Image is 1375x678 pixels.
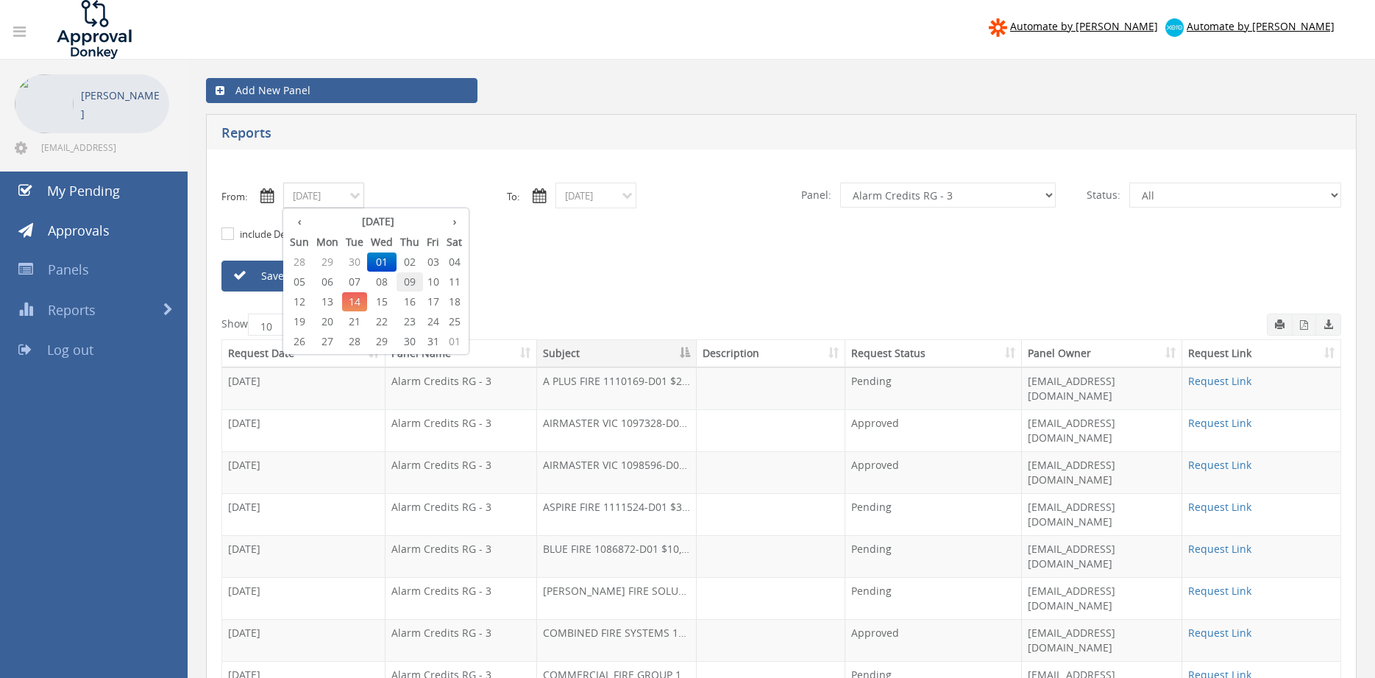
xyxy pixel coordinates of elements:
[845,451,1022,493] td: Approved
[845,367,1022,409] td: Pending
[537,340,697,367] th: Subject: activate to sort column descending
[443,312,466,331] span: 25
[537,409,697,451] td: AIRMASTER VIC 1097328-D01 $1,915.76
[367,292,397,311] span: 15
[845,409,1022,451] td: Approved
[423,312,443,331] span: 24
[397,332,423,351] span: 30
[443,253,466,272] span: 04
[1188,416,1251,430] a: Request Link
[286,292,313,311] span: 12
[286,272,313,292] span: 05
[221,261,391,292] a: Save
[313,232,342,253] th: Mon
[423,253,443,272] span: 03
[397,253,423,272] span: 02
[221,126,1008,144] h5: Reports
[342,292,367,311] span: 14
[537,367,697,409] td: A PLUS FIRE 1110169-D01 $2,562.56
[386,535,537,577] td: Alarm Credits RG - 3
[367,312,397,331] span: 22
[342,272,367,292] span: 07
[386,619,537,661] td: Alarm Credits RG - 3
[537,619,697,661] td: COMBINED FIRE SYSTEMS 1100887-D01 $2,046.00
[286,312,313,331] span: 19
[537,577,697,619] td: [PERSON_NAME] FIRE SOLUTIONS 1108357-D01 $15.40
[397,292,423,311] span: 16
[443,292,466,311] span: 18
[47,182,120,199] span: My Pending
[286,253,313,272] span: 28
[1022,577,1183,619] td: [EMAIL_ADDRESS][DOMAIN_NAME]
[386,577,537,619] td: Alarm Credits RG - 3
[792,183,840,208] span: Panel:
[222,367,386,409] td: [DATE]
[537,493,697,535] td: ASPIRE FIRE 1111524-D01 $388.26
[1022,367,1183,409] td: [EMAIL_ADDRESS][DOMAIN_NAME]
[845,577,1022,619] td: Pending
[222,577,386,619] td: [DATE]
[1188,584,1251,598] a: Request Link
[1022,535,1183,577] td: [EMAIL_ADDRESS][DOMAIN_NAME]
[342,232,367,253] th: Tue
[342,253,367,272] span: 30
[342,312,367,331] span: 21
[423,232,443,253] th: Fri
[206,78,477,103] a: Add New Panel
[342,332,367,351] span: 28
[248,314,303,336] select: Showentries
[845,493,1022,535] td: Pending
[313,211,443,232] th: [DATE]
[1188,458,1251,472] a: Request Link
[1187,19,1335,33] span: Automate by [PERSON_NAME]
[443,332,466,351] span: 01
[1182,340,1340,367] th: Request Link: activate to sort column ascending
[367,272,397,292] span: 08
[222,619,386,661] td: [DATE]
[313,292,342,311] span: 13
[313,312,342,331] span: 20
[222,409,386,451] td: [DATE]
[845,340,1022,367] th: Request Status: activate to sort column ascending
[48,222,110,239] span: Approvals
[41,141,166,153] span: [EMAIL_ADDRESS][DOMAIN_NAME]
[443,272,466,292] span: 11
[81,86,162,123] p: [PERSON_NAME]
[367,253,397,272] span: 01
[423,272,443,292] span: 10
[222,493,386,535] td: [DATE]
[286,332,313,351] span: 26
[48,301,96,319] span: Reports
[1078,183,1129,208] span: Status:
[397,312,423,331] span: 23
[313,332,342,351] span: 27
[1022,409,1183,451] td: [EMAIL_ADDRESS][DOMAIN_NAME]
[386,367,537,409] td: Alarm Credits RG - 3
[1165,18,1184,37] img: xero-logo.png
[386,451,537,493] td: Alarm Credits RG - 3
[537,535,697,577] td: BLUE FIRE 1086872-D01 $10,251.66
[222,535,386,577] td: [DATE]
[386,409,537,451] td: Alarm Credits RG - 3
[423,292,443,311] span: 17
[443,232,466,253] th: Sat
[1188,626,1251,640] a: Request Link
[386,493,537,535] td: Alarm Credits RG - 3
[313,272,342,292] span: 06
[367,232,397,253] th: Wed
[989,18,1007,37] img: zapier-logomark.png
[47,341,93,359] span: Log out
[1188,374,1251,388] a: Request Link
[221,314,338,336] label: Show entries
[48,261,89,278] span: Panels
[221,190,247,204] label: From:
[286,232,313,253] th: Sun
[507,190,519,204] label: To:
[367,332,397,351] span: 29
[397,232,423,253] th: Thu
[1022,619,1183,661] td: [EMAIL_ADDRESS][DOMAIN_NAME]
[423,332,443,351] span: 31
[537,451,697,493] td: AIRMASTER VIC 1098596-D01 $252.72
[443,211,466,232] th: ›
[313,253,342,272] span: 29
